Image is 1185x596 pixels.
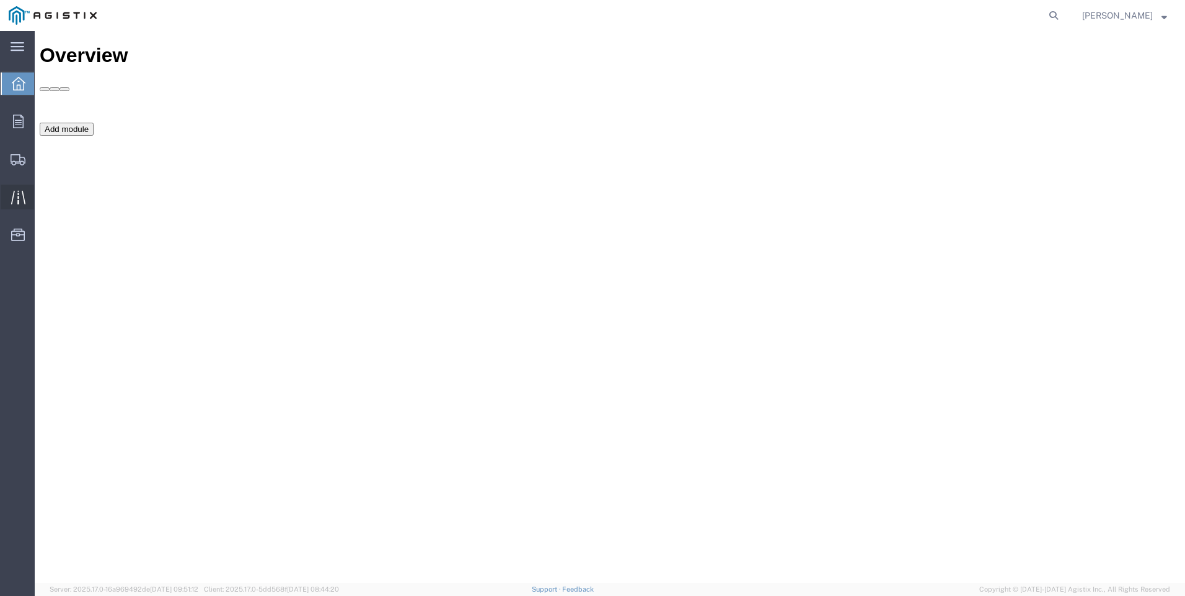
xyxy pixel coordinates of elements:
[1081,8,1168,23] button: [PERSON_NAME]
[204,585,339,593] span: Client: 2025.17.0-5dd568f
[532,585,563,593] a: Support
[150,585,198,593] span: [DATE] 09:51:12
[9,6,97,25] img: logo
[562,585,594,593] a: Feedback
[979,584,1170,595] span: Copyright © [DATE]-[DATE] Agistix Inc., All Rights Reserved
[35,31,1185,583] iframe: FS Legacy Container
[50,585,198,593] span: Server: 2025.17.0-16a969492de
[1082,9,1153,22] span: Rick Judd
[287,585,339,593] span: [DATE] 08:44:20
